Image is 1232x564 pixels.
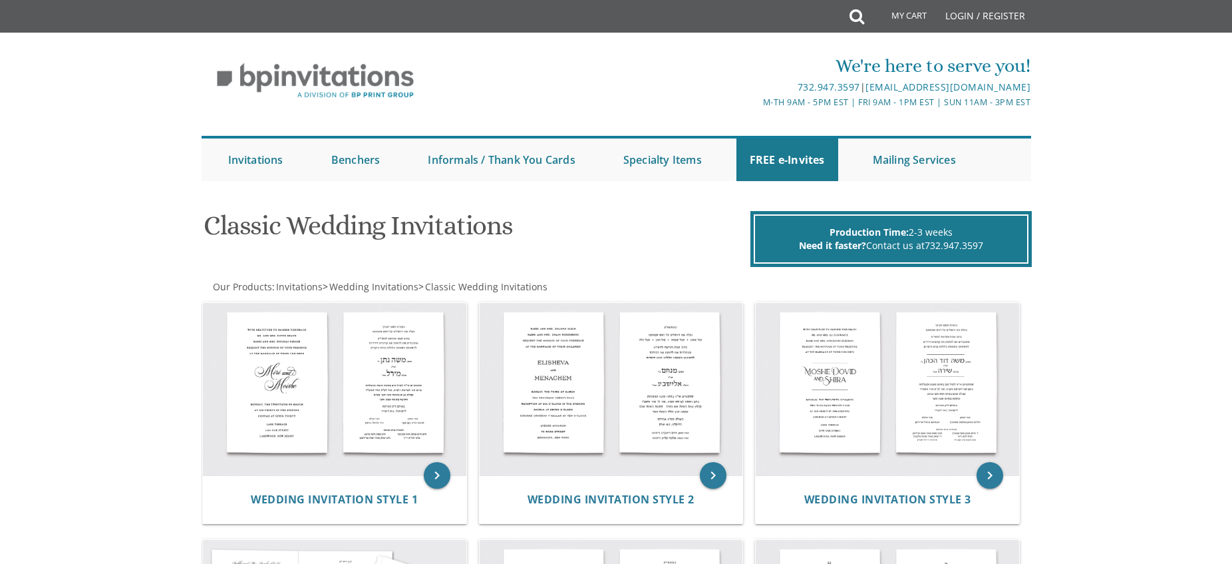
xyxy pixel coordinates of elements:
a: Specialty Items [610,139,715,181]
a: Wedding Invitation Style 3 [804,493,971,506]
a: Our Products [212,280,272,293]
span: Wedding Invitation Style 2 [528,492,694,507]
a: Invitations [215,139,297,181]
a: 732.947.3597 [925,239,983,252]
a: Wedding Invitation Style 2 [528,493,694,506]
a: Mailing Services [859,139,969,181]
a: 732.947.3597 [798,81,860,93]
span: > [418,280,547,293]
span: > [323,280,418,293]
div: : [202,280,617,294]
a: FREE e-Invites [736,139,838,181]
span: Wedding Invitation Style 1 [251,492,418,507]
a: Invitations [275,280,323,293]
span: Invitations [276,280,323,293]
span: Wedding Invitation Style 3 [804,492,971,507]
img: Wedding Invitation Style 1 [203,303,466,476]
span: Production Time: [830,226,909,238]
span: Need it faster? [799,239,866,252]
a: Wedding Invitations [328,280,418,293]
a: Classic Wedding Invitations [424,280,547,293]
a: Benchers [318,139,394,181]
div: | [478,79,1030,95]
span: Classic Wedding Invitations [425,280,547,293]
a: keyboard_arrow_right [977,462,1003,489]
img: Wedding Invitation Style 2 [480,303,743,476]
div: We're here to serve you! [478,53,1030,79]
img: BP Invitation Loft [202,53,430,109]
a: [EMAIL_ADDRESS][DOMAIN_NAME] [865,81,1030,93]
img: Wedding Invitation Style 3 [756,303,1019,476]
a: keyboard_arrow_right [424,462,450,489]
div: 2-3 weeks Contact us at [754,214,1028,264]
a: keyboard_arrow_right [700,462,726,489]
a: Wedding Invitation Style 1 [251,493,418,506]
div: M-Th 9am - 5pm EST | Fri 9am - 1pm EST | Sun 11am - 3pm EST [478,95,1030,109]
a: Informals / Thank You Cards [414,139,588,181]
h1: Classic Wedding Invitations [204,211,746,250]
span: Wedding Invitations [329,280,418,293]
a: My Cart [863,1,936,35]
